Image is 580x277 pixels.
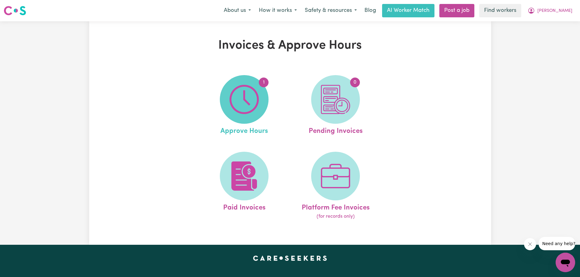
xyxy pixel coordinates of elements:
button: About us [220,4,255,17]
img: Careseekers logo [4,5,26,16]
span: Platform Fee Invoices [302,200,370,213]
a: Careseekers logo [4,4,26,18]
a: Paid Invoices [200,152,288,220]
a: Find workers [479,4,521,17]
span: Pending Invoices [309,124,363,137]
button: How it works [255,4,301,17]
span: Approve Hours [220,124,268,137]
iframe: Message from company [539,237,575,250]
span: 0 [350,78,360,87]
a: Platform Fee Invoices(for records only) [292,152,379,220]
a: Pending Invoices [292,75,379,137]
iframe: Button to launch messaging window [556,253,575,272]
a: Blog [361,4,380,17]
span: Need any help? [4,4,37,9]
a: Careseekers home page [253,256,327,261]
button: My Account [524,4,576,17]
iframe: Close message [524,238,536,250]
button: Safety & resources [301,4,361,17]
span: Paid Invoices [223,200,265,213]
span: 1 [259,78,269,87]
span: (for records only) [317,213,355,220]
a: AI Worker Match [382,4,434,17]
a: Approve Hours [200,75,288,137]
h1: Invoices & Approve Hours [160,38,420,53]
span: [PERSON_NAME] [537,8,572,14]
a: Post a job [439,4,474,17]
